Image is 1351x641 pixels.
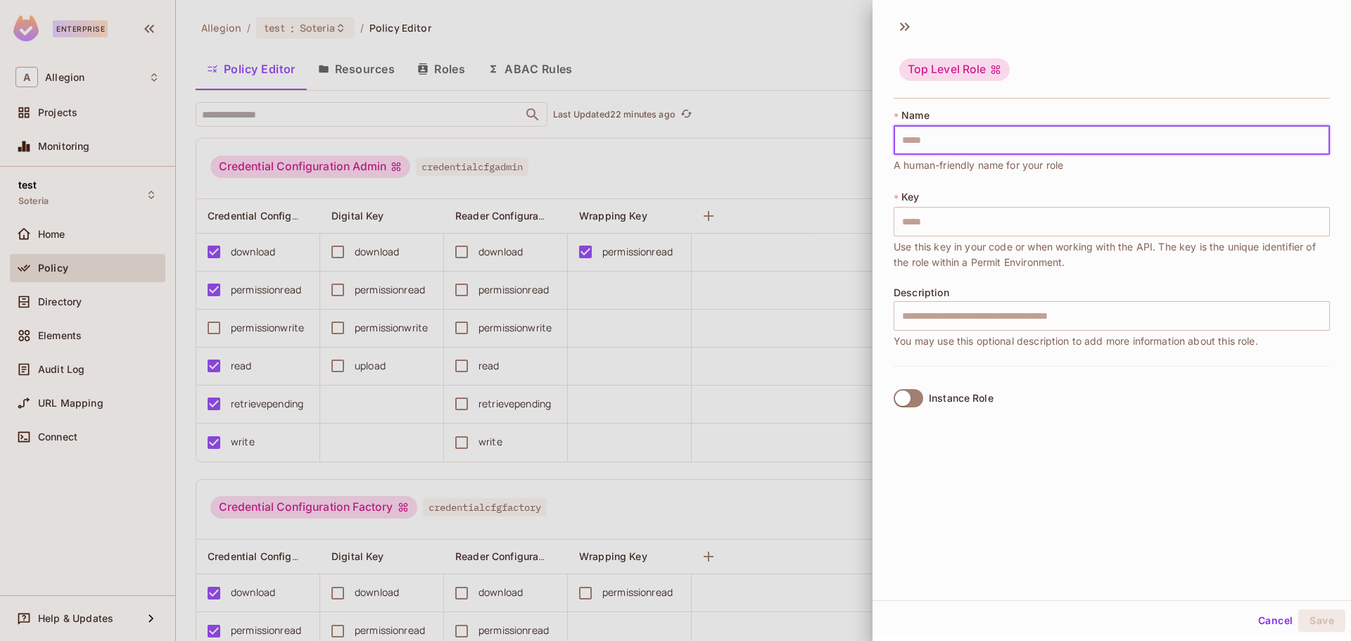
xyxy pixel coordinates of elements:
div: Instance Role [929,393,994,404]
span: You may use this optional description to add more information about this role. [894,334,1258,349]
button: Cancel [1252,609,1298,632]
span: Key [901,191,919,203]
span: A human-friendly name for your role [894,158,1063,173]
span: Name [901,110,930,121]
span: Use this key in your code or when working with the API. The key is the unique identifier of the r... [894,239,1330,270]
button: Save [1298,609,1345,632]
span: Description [894,287,949,298]
div: Top Level Role [899,58,1010,81]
